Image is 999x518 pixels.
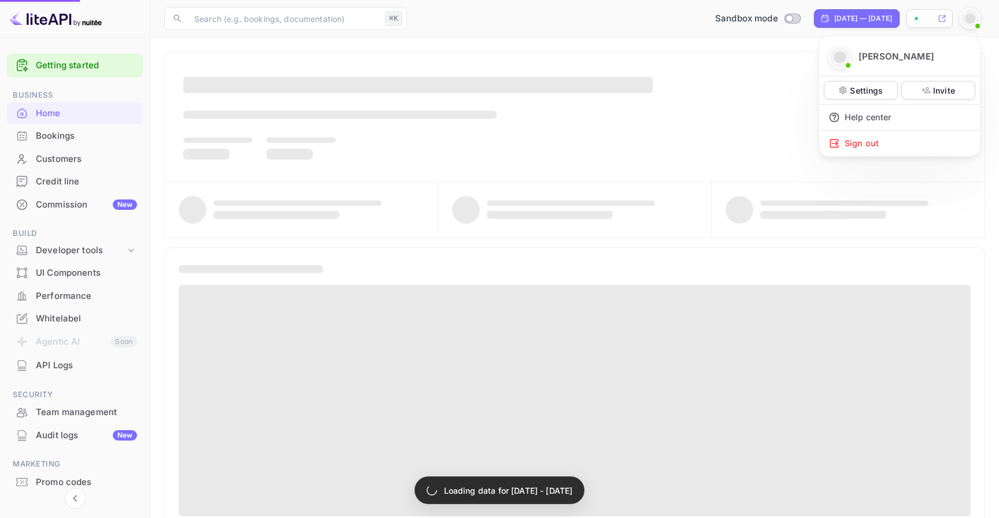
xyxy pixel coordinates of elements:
[444,484,573,497] p: Loading data for [DATE] - [DATE]
[819,131,980,156] div: Sign out
[850,84,883,97] p: Settings
[859,50,934,64] p: [PERSON_NAME]
[933,84,955,97] p: Invite
[819,105,980,130] div: Help center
